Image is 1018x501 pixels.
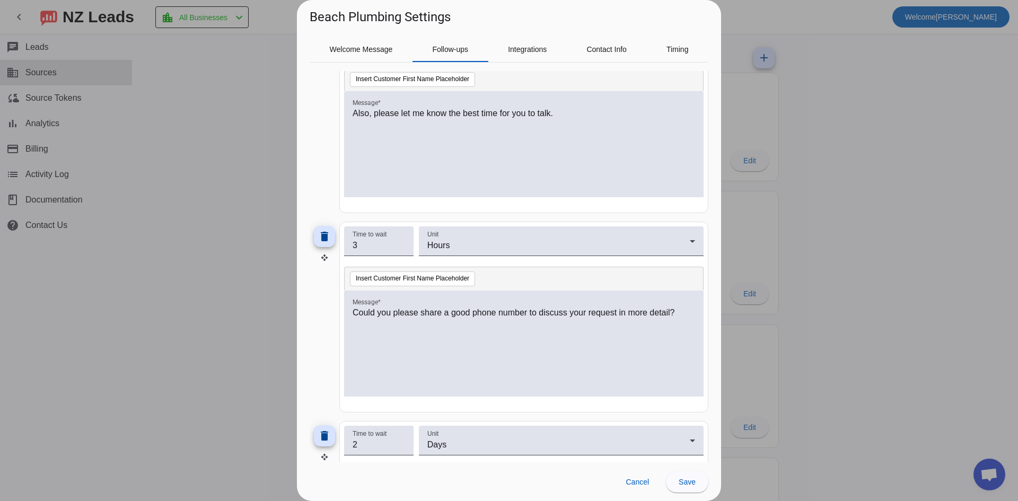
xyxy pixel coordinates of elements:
[353,430,387,437] mat-label: Time to wait
[350,271,475,286] button: Insert Customer First Name Placeholder
[666,471,708,493] button: Save
[310,8,451,25] h1: Beach Plumbing Settings
[330,46,393,53] span: Welcome Message
[427,430,438,437] mat-label: Unit
[679,478,696,486] span: Save
[427,241,450,250] span: Hours
[353,231,387,238] mat-label: Time to wait
[318,429,331,442] mat-icon: delete
[353,107,695,120] p: Also, please let me know the best time for you to talk.
[353,306,695,319] p: Could you please share a good phone number to discuss your request in more detail?
[427,440,446,449] span: Days
[432,46,468,53] span: Follow-ups
[427,231,438,238] mat-label: Unit
[350,72,475,87] button: Insert Customer First Name Placeholder
[508,46,547,53] span: Integrations
[318,230,331,243] mat-icon: delete
[626,478,649,486] span: Cancel
[586,46,627,53] span: Contact Info
[666,46,689,53] span: Timing
[617,471,657,493] button: Cancel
